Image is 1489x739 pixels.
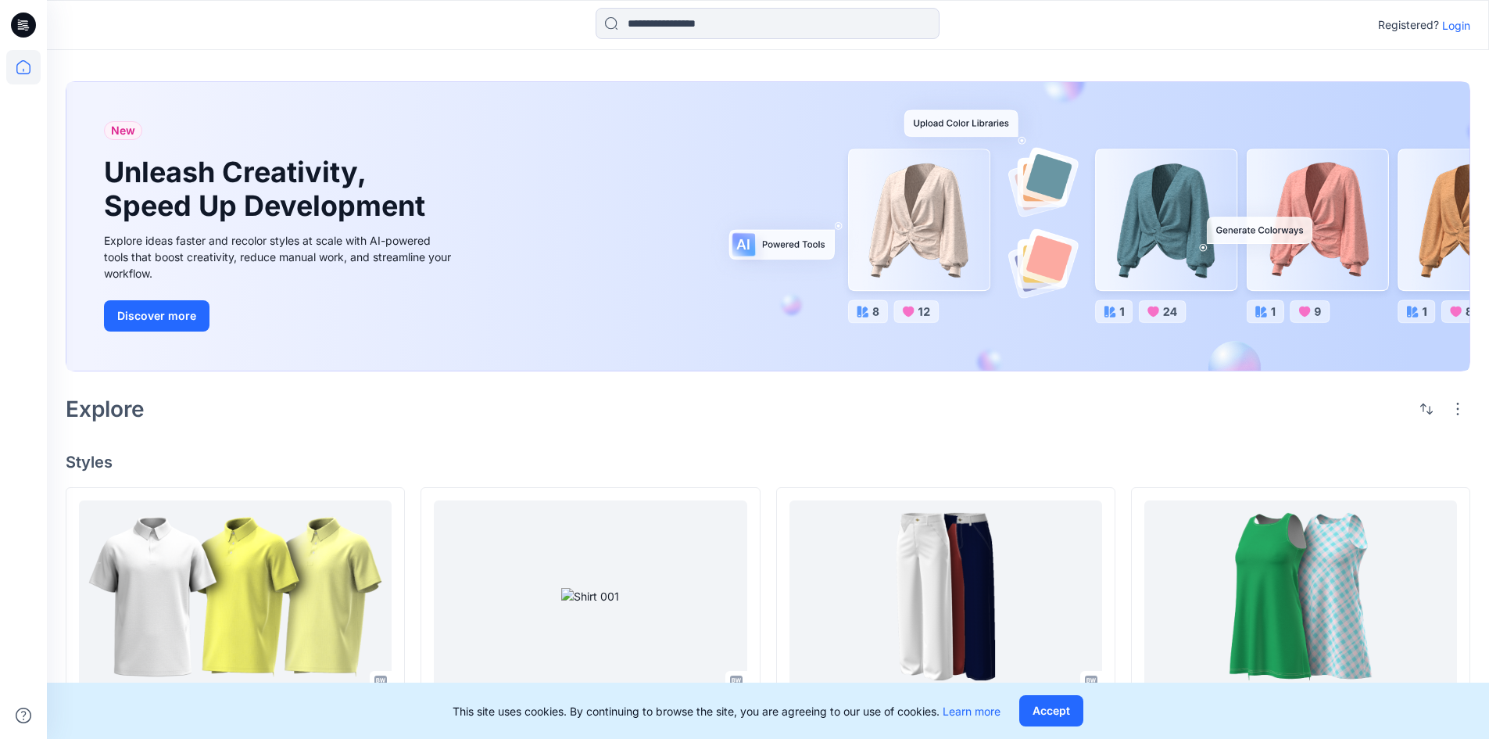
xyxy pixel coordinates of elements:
p: Login [1442,17,1470,34]
h2: Explore [66,396,145,422]
button: Discover more [104,300,209,332]
button: Accept [1019,695,1083,726]
a: Learn more [943,705,1000,718]
a: Shirt 001 [434,500,746,694]
p: Registered? [1378,16,1439,34]
div: Explore ideas faster and recolor styles at scale with AI-powered tools that boost creativity, red... [104,232,456,282]
a: Jeans_003 [789,500,1102,694]
a: 0824-005 [1144,500,1457,694]
h1: Unleash Creativity, Speed Up Development [104,156,432,223]
a: Discover more [104,300,456,332]
span: New [111,121,135,140]
a: Polo shirt_001 [79,500,392,694]
p: This site uses cookies. By continuing to browse the site, you are agreeing to our use of cookies. [453,703,1000,719]
h4: Styles [66,453,1470,472]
